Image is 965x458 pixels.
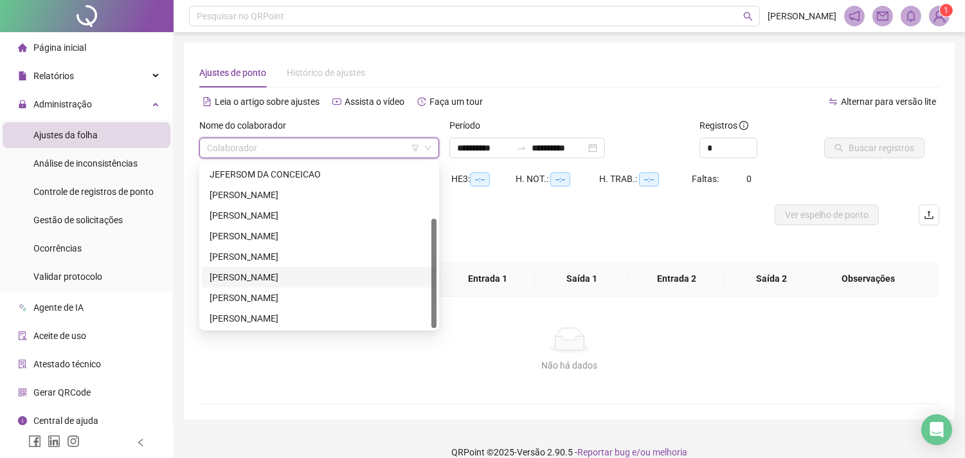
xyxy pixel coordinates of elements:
[411,144,419,152] span: filter
[215,96,320,107] span: Leia o artigo sobre ajustes
[210,250,429,264] div: [PERSON_NAME]
[210,208,429,223] div: [PERSON_NAME]
[824,138,924,158] button: Buscar registros
[849,10,860,22] span: notification
[28,435,41,448] span: facebook
[429,96,483,107] span: Faça um tour
[516,143,527,153] span: to
[739,121,748,130] span: info-circle
[829,97,838,106] span: swap
[202,205,437,226] div: PEDRO LUCAS SILVA PINTO
[424,144,432,152] span: down
[48,435,60,448] span: linkedin
[210,291,429,305] div: [PERSON_NAME]
[199,118,294,133] label: Nome do colaborador
[768,9,836,23] span: [PERSON_NAME]
[202,226,437,246] div: STEFANIA NOGUEIRA GONCALVES
[629,261,724,297] th: Entrada 2
[33,71,74,81] span: Relatórios
[746,174,752,184] span: 0
[33,331,86,341] span: Aceite de uso
[33,158,138,169] span: Análise de inconsistências
[33,99,92,109] span: Administração
[18,416,27,425] span: info-circle
[33,302,84,313] span: Agente de IA
[775,205,879,225] button: Ver espelho de ponto
[18,360,27,369] span: solution
[33,387,91,398] span: Gerar QRCode
[724,261,818,297] th: Saída 2
[33,42,86,53] span: Página inicial
[33,243,82,253] span: Ocorrências
[639,172,659,187] span: --:--
[577,447,687,457] span: Reportar bug e/ou melhoria
[535,261,629,297] th: Saída 1
[808,261,928,297] th: Observações
[136,438,145,447] span: left
[202,164,437,185] div: JEFERSOM DA CONCEICAO
[470,172,490,187] span: --:--
[18,331,27,340] span: audit
[210,229,429,243] div: [PERSON_NAME]
[67,435,80,448] span: instagram
[599,172,692,187] div: H. TRAB.:
[550,172,570,187] span: --:--
[33,187,154,197] span: Controle de registros de ponto
[199,68,266,78] span: Ajustes de ponto
[417,97,426,106] span: history
[287,68,365,78] span: Histórico de ajustes
[841,96,936,107] span: Alternar para versão lite
[18,43,27,52] span: home
[516,172,599,187] div: H. NOT.:
[33,130,98,140] span: Ajustes da folha
[440,261,535,297] th: Entrada 1
[33,416,98,426] span: Central de ajuda
[203,97,212,106] span: file-text
[944,6,949,15] span: 1
[517,447,545,457] span: Versão
[699,118,748,133] span: Registros
[33,271,102,282] span: Validar protocolo
[940,4,953,17] sup: Atualize o seu contato no menu Meus Dados
[210,270,429,284] div: [PERSON_NAME]
[516,143,527,153] span: swap-right
[921,414,952,445] div: Open Intercom Messenger
[877,10,888,22] span: mail
[202,288,437,308] div: UMADSON DA SILVA PEREIRA
[210,167,429,181] div: JEFERSOM DA CONCEICAO
[692,174,721,184] span: Faltas:
[818,271,918,286] span: Observações
[202,267,437,288] div: TOMAZ AUGUSTO AQUINO CARLOS
[33,359,101,369] span: Atestado técnico
[202,185,437,205] div: PAMELA CRISTINA TRINDADE DE OLIVEIRA
[924,210,934,220] span: upload
[18,388,27,397] span: qrcode
[18,71,27,80] span: file
[451,172,516,187] div: HE 3:
[210,188,429,202] div: [PERSON_NAME]
[930,6,949,26] img: 92300
[332,97,341,106] span: youtube
[18,100,27,109] span: lock
[743,12,753,21] span: search
[202,308,437,329] div: VANDERSA DE QUEIROZ PEREIRA
[449,118,489,133] label: Período
[215,358,924,372] div: Não há dados
[905,10,917,22] span: bell
[210,311,429,325] div: [PERSON_NAME]
[345,96,404,107] span: Assista o vídeo
[33,215,123,225] span: Gestão de solicitações
[202,246,437,267] div: TAUANE SCHNEIDER SOARES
